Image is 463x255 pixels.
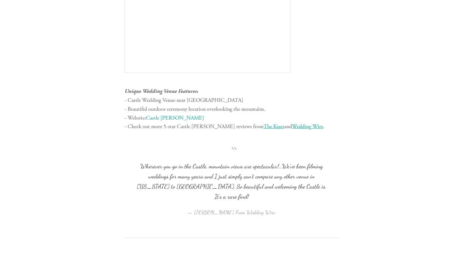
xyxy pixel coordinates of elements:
[134,151,329,161] span: “
[125,87,339,131] p: - Castle Wedding Venue near [GEOGRAPHIC_DATA] - Beautiful outdoor ceremony location overlooking t...
[134,151,329,202] blockquote: Wherever you go in the Castle, mountain views are spectacular!…We’ve been filming weddings for ma...
[146,114,204,121] a: Castle [PERSON_NAME]
[125,88,198,94] em: Unique Wedding Venue Features:
[292,123,323,130] a: Wedding Wire
[134,202,329,217] figcaption: — [PERSON_NAME] From Wedding Wire
[263,123,284,130] a: The Knot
